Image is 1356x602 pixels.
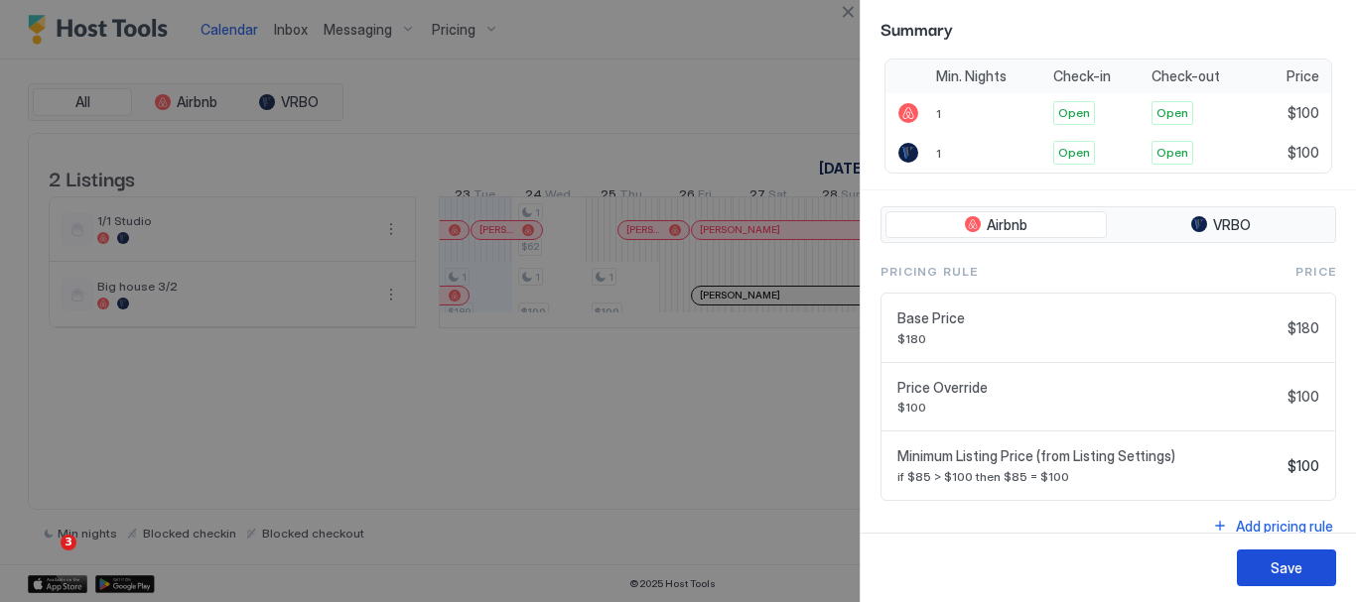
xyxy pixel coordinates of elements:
[1058,144,1090,162] span: Open
[1237,549,1336,586] button: Save
[1288,144,1319,162] span: $100
[1209,513,1336,540] button: Add pricing rule
[881,16,1336,41] span: Summary
[936,146,941,161] span: 1
[1271,557,1302,578] div: Save
[61,535,76,550] span: 3
[897,447,1280,465] span: Minimum Listing Price (from Listing Settings)
[897,331,1280,346] span: $180
[20,535,68,582] iframe: Intercom live chat
[897,309,1280,327] span: Base Price
[1053,67,1111,85] span: Check-in
[1288,457,1319,475] span: $100
[1287,67,1319,85] span: Price
[897,379,1280,397] span: Price Override
[1288,319,1319,337] span: $180
[987,216,1027,234] span: Airbnb
[1058,104,1090,122] span: Open
[936,67,1007,85] span: Min. Nights
[1156,104,1188,122] span: Open
[1156,144,1188,162] span: Open
[1236,516,1333,537] div: Add pricing rule
[881,206,1336,244] div: tab-group
[1295,263,1336,281] span: Price
[936,106,941,121] span: 1
[897,400,1280,415] span: $100
[1288,104,1319,122] span: $100
[897,469,1280,484] span: if $85 > $100 then $85 = $100
[1111,211,1332,239] button: VRBO
[1152,67,1220,85] span: Check-out
[1288,388,1319,406] span: $100
[885,211,1107,239] button: Airbnb
[881,263,978,281] span: Pricing Rule
[1213,216,1251,234] span: VRBO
